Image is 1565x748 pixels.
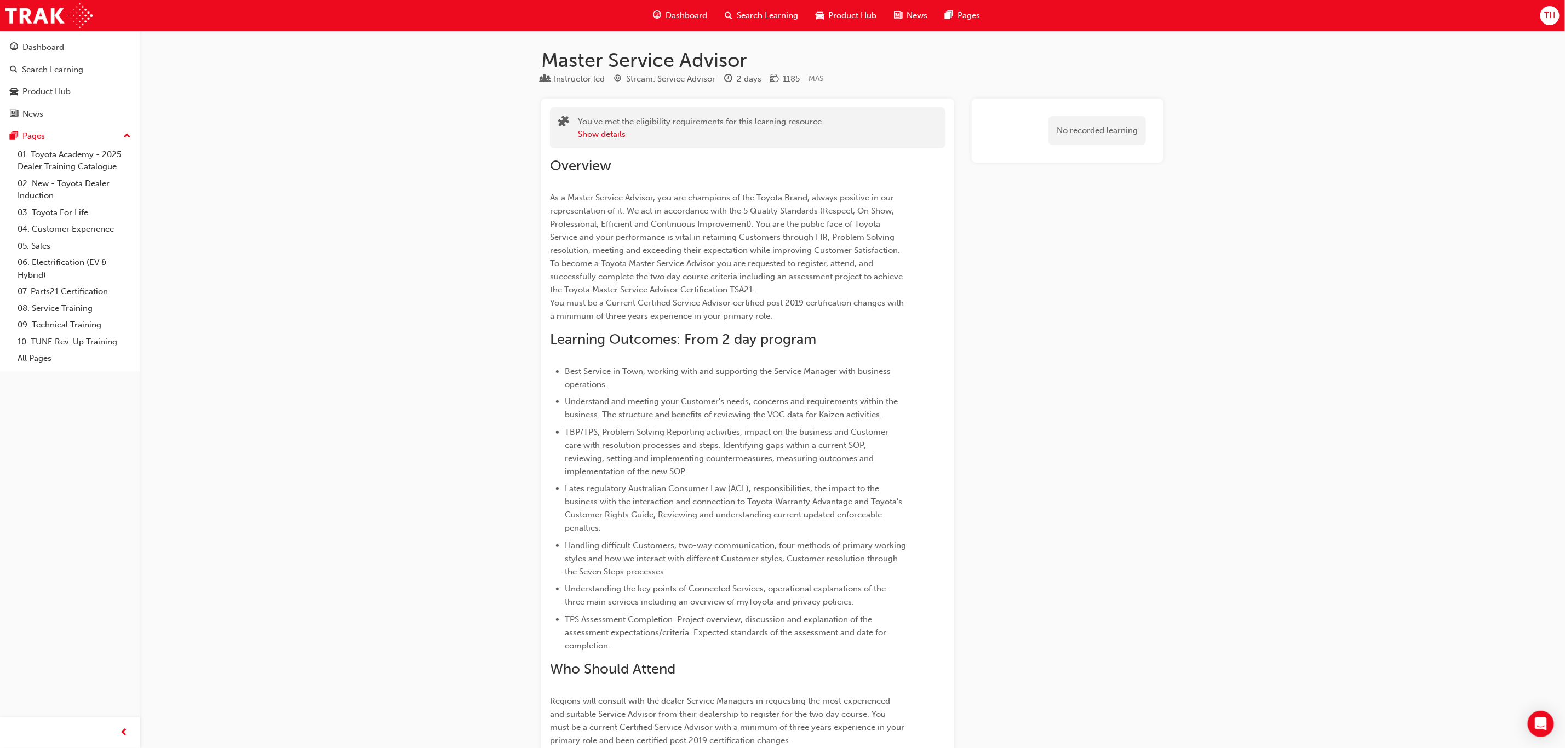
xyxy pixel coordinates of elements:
[13,300,135,317] a: 08. Service Training
[4,126,135,146] button: Pages
[1540,6,1560,25] button: TH
[816,9,824,22] span: car-icon
[13,175,135,204] a: 02. New - Toyota Dealer Induction
[1048,116,1146,145] div: No recorded learning
[4,35,135,126] button: DashboardSearch LearningProduct HubNews
[626,73,715,85] div: Stream: Service Advisor
[565,584,888,607] span: Understanding the key points of Connected Services, operational explanations of the three main se...
[13,317,135,333] a: 09. Technical Training
[958,9,980,22] span: Pages
[550,331,816,348] span: Learning Outcomes: From 2 day program
[725,9,732,22] span: search-icon
[558,117,569,129] span: puzzle-icon
[565,484,904,533] span: Lates regulatory Australian Consumer Law (ACL), responsibilities, the impact to the business with...
[10,131,18,141] span: pages-icon
[1544,9,1555,22] span: TH
[578,128,626,141] button: Show details
[123,129,131,143] span: up-icon
[828,9,876,22] span: Product Hub
[907,9,927,22] span: News
[565,427,891,476] span: TBP/TPS, Problem Solving Reporting activities, impact on the business and Customer care with reso...
[809,74,823,83] span: Learning resource code
[724,74,732,84] span: clock-icon
[936,4,989,27] a: pages-iconPages
[578,116,824,140] div: You've met the eligibility requirements for this learning resource.
[13,204,135,221] a: 03. Toyota For Life
[565,614,888,651] span: TPS Assessment Completion. Project overview, discussion and explanation of the assessment expecta...
[13,254,135,283] a: 06. Electrification (EV & Hybrid)
[565,396,900,419] span: Understand and meeting your Customer's needs, concerns and requirements within the business. The ...
[653,9,661,22] span: guage-icon
[10,43,18,53] span: guage-icon
[644,4,716,27] a: guage-iconDashboard
[770,72,800,86] div: Price
[716,4,807,27] a: search-iconSearch Learning
[121,726,129,740] span: prev-icon
[945,9,953,22] span: pages-icon
[13,238,135,255] a: 05. Sales
[22,130,45,142] div: Pages
[614,74,622,84] span: target-icon
[4,60,135,80] a: Search Learning
[4,104,135,124] a: News
[13,221,135,238] a: 04. Customer Experience
[737,9,798,22] span: Search Learning
[10,65,18,75] span: search-icon
[894,9,902,22] span: news-icon
[770,74,778,84] span: money-icon
[541,74,549,84] span: learningResourceType_INSTRUCTOR_LED-icon
[4,37,135,57] a: Dashboard
[565,540,908,577] span: Handling difficult Customers, two-way communication, four methods of primary working styles and h...
[783,73,800,85] div: 1185
[22,108,43,120] div: News
[13,146,135,175] a: 01. Toyota Academy - 2025 Dealer Training Catalogue
[550,696,907,745] span: Regions will consult with the dealer Service Managers in requesting the most experienced and suit...
[550,193,906,321] span: As a Master Service Advisor, you are champions of the Toyota Brand, always positive in our repres...
[10,110,18,119] span: news-icon
[22,85,71,98] div: Product Hub
[550,660,675,677] span: Who Should Attend
[5,3,93,28] img: Trak
[22,41,64,54] div: Dashboard
[666,9,707,22] span: Dashboard
[541,72,605,86] div: Type
[4,82,135,102] a: Product Hub
[737,73,761,85] div: 2 days
[13,350,135,367] a: All Pages
[614,72,715,86] div: Stream
[724,72,761,86] div: Duration
[554,73,605,85] div: Instructor led
[13,283,135,300] a: 07. Parts21 Certification
[13,333,135,350] a: 10. TUNE Rev-Up Training
[22,64,83,76] div: Search Learning
[550,157,611,174] span: Overview
[541,48,1163,72] h1: Master Service Advisor
[565,366,893,389] span: Best Service in Town, working with and supporting the Service Manager with business operations.
[807,4,885,27] a: car-iconProduct Hub
[10,87,18,97] span: car-icon
[885,4,936,27] a: news-iconNews
[1528,711,1554,737] div: Open Intercom Messenger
